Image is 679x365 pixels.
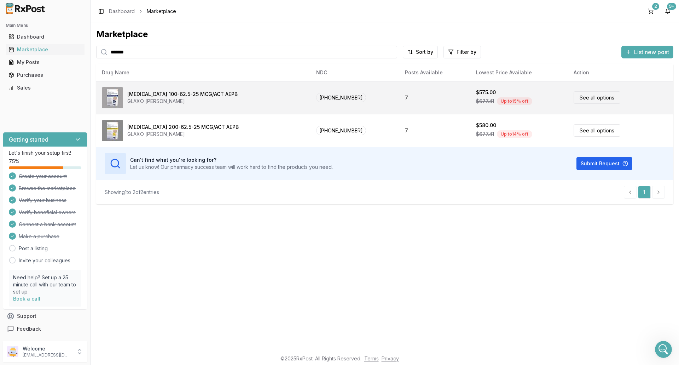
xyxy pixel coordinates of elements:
[19,221,76,228] span: Connect a bank account
[102,87,123,108] img: Trelegy Ellipta 100-62.5-25 MCG/ACT AEPB
[11,232,17,238] button: Emoji picker
[23,345,72,352] p: Welcome
[11,163,110,177] div: I added the 1 Mounjaro to your cart for 950
[25,72,136,115] div: Mounjaro 10....I see there is one available but I need the cost to be below $1030 after shipping....
[574,124,620,137] a: See all options
[3,310,87,323] button: Support
[655,341,672,358] iframe: Intercom live chat
[3,82,87,93] button: Sales
[316,93,366,102] span: [PHONE_NUMBER]
[11,125,110,139] div: yes i can i have a couple places i can ask
[34,4,80,9] h1: [PERSON_NAME]
[6,23,85,28] h2: Main Menu
[19,209,76,216] span: Verify beneficial owners
[5,3,18,16] button: go back
[8,84,82,91] div: Sales
[6,81,85,94] a: Sales
[443,46,481,58] button: Filter by
[311,64,399,81] th: NDC
[17,325,41,332] span: Feedback
[7,346,18,357] img: User avatar
[6,159,136,187] div: Manuel says…
[476,122,496,129] div: $580.00
[621,49,673,56] a: List new post
[3,3,48,14] img: RxPost Logo
[457,49,476,56] span: Filter by
[3,44,87,55] button: Marketplace
[6,30,85,43] a: Dashboard
[11,46,76,53] div: no worries it is on its way!
[147,8,176,15] span: Marketplace
[662,6,673,17] button: 9+
[19,185,76,192] span: Browse the marketplace
[8,72,82,79] div: Purchases
[574,91,620,104] a: See all options
[6,56,85,69] a: My Posts
[22,232,28,238] button: Gif picker
[399,81,470,114] td: 7
[470,64,568,81] th: Lowest Price Available
[6,217,135,229] textarea: Message…
[476,131,494,138] span: $677.41
[497,130,532,138] div: Up to 14 % off
[497,97,532,105] div: Up to 15 % off
[9,158,19,165] span: 75 %
[6,7,136,42] div: JEFFREY says…
[121,229,133,240] button: Send a message…
[576,157,632,170] button: Submit Request
[13,274,77,295] p: Need help? Set up a 25 minute call with our team to set up.
[31,11,130,32] div: I accidentally marked the [MEDICAL_DATA] ordered [DATE] as received. but it obviously wasnt yet
[6,63,136,72] div: [DATE]
[3,69,87,81] button: Purchases
[130,164,333,171] p: Let us know! Our pharmacy success team will work hard to find the products you need.
[9,135,48,144] h3: Getting started
[9,149,81,156] p: Let's finish your setup first!
[3,57,87,68] button: My Posts
[31,200,130,214] div: I need [MEDICAL_DATA] 0.25-0.5 if possible please
[382,355,399,361] a: Privacy
[6,72,136,121] div: JEFFREY says…
[8,46,82,53] div: Marketplace
[6,121,116,143] div: yes i can i have a couple places i can ask
[6,41,136,63] div: Manuel says…
[645,6,656,17] button: 2
[652,3,659,10] div: 2
[634,48,669,56] span: List new post
[127,91,238,98] div: [MEDICAL_DATA] 100-62.5-25 MCG/ACT AEPB
[624,186,665,199] nav: pagination
[476,89,496,96] div: $575.00
[8,59,82,66] div: My Posts
[25,196,136,218] div: I need [MEDICAL_DATA] 0.25-0.5 if possible please
[399,64,470,81] th: Posts Available
[19,173,67,180] span: Create your account
[34,232,39,238] button: Upload attachment
[364,355,379,361] a: Terms
[6,121,136,149] div: Manuel says…
[19,257,70,264] a: Invite your colleagues
[109,8,176,15] nav: breadcrumb
[23,352,72,358] p: [EMAIL_ADDRESS][DOMAIN_NAME]
[399,114,470,147] td: 7
[6,41,82,57] div: no worries it is on its way!
[3,323,87,335] button: Feedback
[19,245,48,252] a: Post a listing
[667,3,676,10] div: 9+
[123,3,137,16] button: Home
[3,31,87,42] button: Dashboard
[127,98,238,105] div: GLAXO [PERSON_NAME]
[638,186,651,199] a: 1
[416,49,433,56] span: Sort by
[96,29,673,40] div: Marketplace
[6,69,85,81] a: Purchases
[19,197,66,204] span: Verify your business
[102,120,123,141] img: Trelegy Ellipta 200-62.5-25 MCG/ACT AEPB
[105,189,159,196] div: Showing 1 to 2 of 2 entries
[568,64,673,81] th: Action
[6,196,136,224] div: JEFFREY says…
[316,126,366,135] span: [PHONE_NUMBER]
[13,296,40,302] a: Book a call
[34,9,48,16] p: Active
[6,43,85,56] a: Marketplace
[109,8,135,15] a: Dashboard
